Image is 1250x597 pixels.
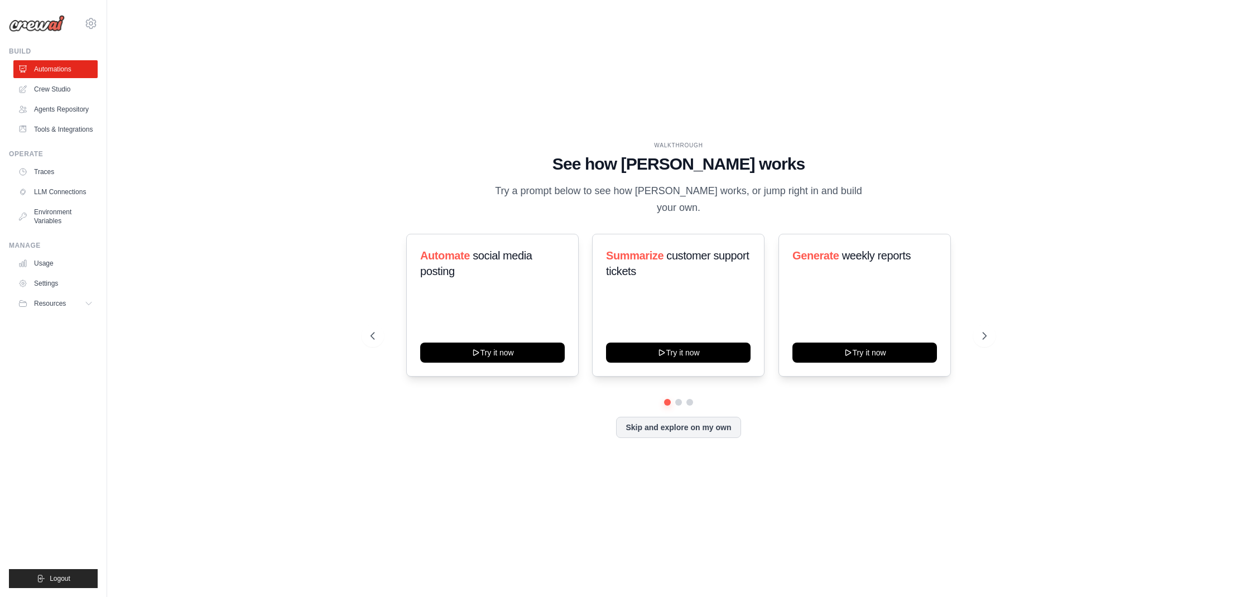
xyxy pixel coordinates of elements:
span: Resources [34,299,66,308]
button: Try it now [792,343,937,363]
h1: See how [PERSON_NAME] works [371,154,987,174]
div: Operate [9,150,98,158]
img: Logo [9,15,65,32]
span: Logout [50,574,70,583]
p: Try a prompt below to see how [PERSON_NAME] works, or jump right in and build your own. [491,183,866,216]
a: Automations [13,60,98,78]
a: Tools & Integrations [13,121,98,138]
span: Automate [420,249,470,262]
div: Manage [9,241,98,250]
a: LLM Connections [13,183,98,201]
span: weekly reports [842,249,910,262]
a: Agents Repository [13,100,98,118]
span: social media posting [420,249,532,277]
button: Skip and explore on my own [616,417,741,438]
div: Build [9,47,98,56]
a: Usage [13,254,98,272]
button: Logout [9,569,98,588]
button: Try it now [420,343,565,363]
button: Resources [13,295,98,312]
div: WALKTHROUGH [371,141,987,150]
span: Generate [792,249,839,262]
a: Traces [13,163,98,181]
a: Crew Studio [13,80,98,98]
a: Settings [13,275,98,292]
span: customer support tickets [606,249,749,277]
button: Try it now [606,343,751,363]
a: Environment Variables [13,203,98,230]
span: Summarize [606,249,664,262]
